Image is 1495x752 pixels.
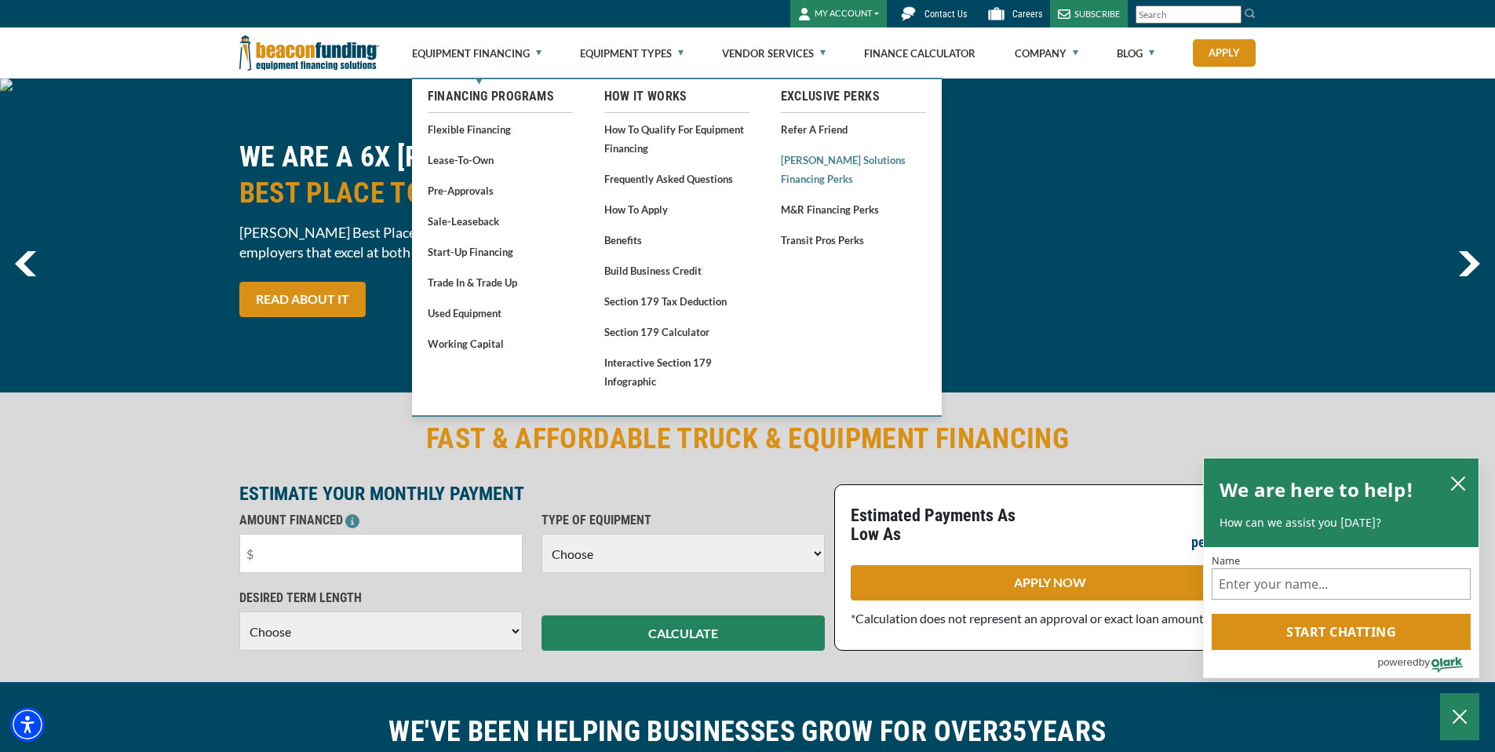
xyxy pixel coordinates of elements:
[15,251,36,276] a: previous
[239,714,1256,750] h2: WE'VE BEEN HELPING BUSINESSES GROW FOR OVER YEARS
[1015,28,1078,78] a: Company
[1377,651,1479,677] a: Powered by Olark
[604,261,749,280] a: Build Business Credit
[604,199,749,219] a: How to Apply
[864,28,975,78] a: Finance Calculator
[1377,652,1418,672] span: powered
[851,611,1206,626] span: *Calculation does not represent an approval or exact loan amount.
[541,511,825,530] p: TYPE OF EQUIPMENT
[239,175,738,211] span: BEST PLACE TO WORK NOMINEE
[604,291,749,311] a: Section 179 Tax Deduction
[1440,693,1479,740] button: Close Chatbox
[851,506,1041,544] p: Estimated Payments As Low As
[1212,568,1471,600] input: Name
[1446,472,1471,494] button: close chatbox
[1225,9,1238,21] a: Clear search text
[604,87,749,106] a: How It Works
[239,139,738,211] h2: WE ARE A 6X [PERSON_NAME] CHICAGO
[998,715,1027,748] span: 35
[1012,9,1042,20] span: Careers
[781,230,926,250] a: Transit Pros Perks
[412,28,541,78] a: Equipment Financing
[722,28,826,78] a: Vendor Services
[239,421,1256,457] h2: FAST & AFFORDABLE TRUCK & EQUIPMENT FINANCING
[604,322,749,341] a: Section 179 Calculator
[1117,28,1154,78] a: Blog
[1419,652,1430,672] span: by
[428,87,573,106] a: Financing Programs
[1191,533,1249,552] p: per month
[428,181,573,200] a: Pre-approvals
[781,87,926,106] a: Exclusive Perks
[239,589,523,608] p: DESIRED TERM LENGTH
[428,119,573,139] a: Flexible Financing
[1220,474,1413,506] h2: We are here to help!
[851,565,1249,601] a: APPLY NOW
[239,282,366,317] a: READ ABOUT IT
[1203,458,1479,679] div: olark chatbox
[1212,555,1471,565] label: Name
[239,484,825,503] p: ESTIMATE YOUR MONTHLY PAYMENT
[604,230,749,250] a: Benefits
[428,211,573,231] a: Sale-Leaseback
[1212,614,1471,650] button: Start chatting
[1458,251,1480,276] a: next
[1244,7,1256,20] img: Search
[239,511,523,530] p: AMOUNT FINANCED
[15,251,36,276] img: Left Navigator
[924,9,967,20] span: Contact Us
[239,534,523,573] input: $
[428,272,573,292] a: Trade In & Trade Up
[428,150,573,170] a: Lease-To-Own
[10,707,45,742] div: Accessibility Menu
[541,615,825,651] button: CALCULATE
[1193,39,1256,67] a: Apply
[1136,5,1242,24] input: Search
[580,28,684,78] a: Equipment Types
[428,303,573,323] a: Used Equipment
[239,223,738,262] span: [PERSON_NAME] Best Places to Work in [GEOGRAPHIC_DATA] recognizes employers that excel at both wo...
[428,242,573,261] a: Start-Up Financing
[604,169,749,188] a: Frequently Asked Questions
[781,119,926,139] a: Refer a Friend
[781,199,926,219] a: M&R Financing Perks
[428,334,573,353] a: Working Capital
[604,352,749,391] a: Interactive Section 179 Infographic
[239,27,379,78] img: Beacon Funding Corporation logo
[781,150,926,188] a: [PERSON_NAME] Solutions Financing Perks
[1458,251,1480,276] img: Right Navigator
[604,119,749,158] a: How to Qualify for Equipment Financing
[1220,515,1463,531] p: How can we assist you [DATE]?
